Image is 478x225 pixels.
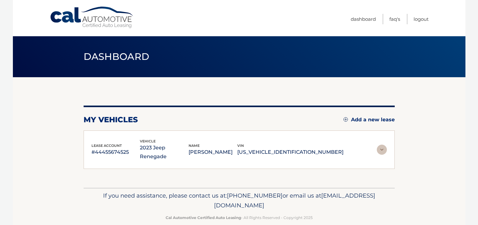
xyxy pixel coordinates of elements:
p: - All Rights Reserved - Copyright 2025 [88,214,391,221]
img: add.svg [343,117,348,122]
span: [PHONE_NUMBER] [227,192,283,199]
p: #44455674525 [91,148,140,157]
span: Dashboard [84,51,150,62]
a: Cal Automotive [50,6,135,29]
p: [PERSON_NAME] [189,148,237,157]
span: vin [237,143,244,148]
span: lease account [91,143,122,148]
p: [US_VEHICLE_IDENTIFICATION_NUMBER] [237,148,343,157]
a: Add a new lease [343,117,395,123]
p: 2023 Jeep Renegade [140,143,189,161]
a: Logout [414,14,429,24]
a: Dashboard [351,14,376,24]
p: If you need assistance, please contact us at: or email us at [88,191,391,211]
img: accordion-rest.svg [377,145,387,155]
strong: Cal Automotive Certified Auto Leasing [166,215,241,220]
h2: my vehicles [84,115,138,124]
a: FAQ's [389,14,400,24]
span: vehicle [140,139,156,143]
span: name [189,143,200,148]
